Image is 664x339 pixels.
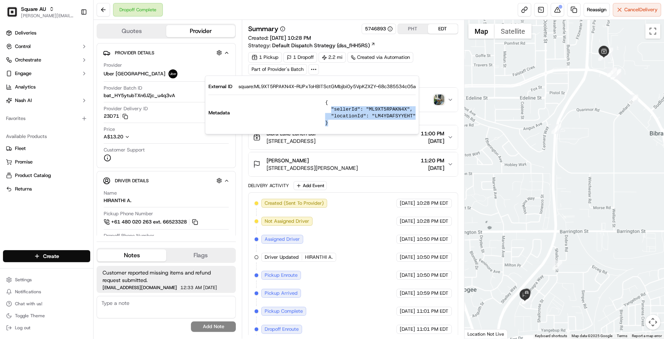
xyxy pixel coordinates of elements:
span: Orchestrate [15,57,41,63]
span: [DATE] [400,326,415,333]
span: Driver Updated [265,254,299,261]
button: Provider [166,25,235,37]
a: Promise [6,159,87,165]
span: [DATE] [400,308,415,315]
div: 5746893 [365,25,393,32]
a: 📗Knowledge Base [4,105,60,119]
button: Notes [97,249,166,261]
span: Dropoff Phone Number [104,232,154,239]
span: Knowledge Base [15,108,57,116]
span: [DATE] [400,290,415,297]
button: Quotes [97,25,166,37]
span: [EMAIL_ADDRESS][DOMAIN_NAME] [103,285,177,290]
button: Chat with us! [3,298,90,309]
div: Strategy: [248,42,375,49]
span: Create [43,252,59,260]
span: Control [15,43,31,50]
button: Reassign [584,3,610,16]
span: 10:50 PM EDT [417,272,448,279]
span: [STREET_ADDRESS] [266,137,316,145]
span: [STREET_ADDRESS][PERSON_NAME] [266,164,358,172]
img: uber-new-logo.jpeg [168,69,177,78]
span: Deliveries [15,30,36,36]
span: [DATE] [400,236,415,243]
span: Fleet [15,145,26,152]
button: Promise [3,156,90,168]
button: [PERSON_NAME][STREET_ADDRESS][PERSON_NAME]11:20 PM[DATE] [249,152,457,176]
span: Promise [15,159,33,165]
span: 11:01 PM EDT [417,308,448,315]
span: 10:28 PM EDT [417,200,448,207]
button: Control [3,40,90,52]
span: 11:00 PM [421,130,444,137]
button: Flags [166,249,235,261]
div: 2.2 mi [319,52,346,63]
span: Provider Delivery ID [104,105,148,112]
span: [DATE] [400,254,415,261]
span: HIRANTHI A. [305,254,333,261]
a: Analytics [3,81,90,93]
span: Cancel Delivery [624,6,658,13]
span: 10:50 PM EDT [417,236,448,243]
button: Map camera controls [645,315,660,330]
button: Fleet [3,142,90,154]
a: Report a map error [632,334,662,338]
button: Square AU [21,5,46,13]
button: Returns [3,183,90,195]
span: Not Assigned Driver [265,218,309,225]
div: Start new chat [25,71,123,79]
span: Pylon [74,127,91,132]
span: Pickup Phone Number [104,210,153,217]
span: Analytics [15,84,36,90]
div: 8 [551,124,561,134]
button: Engage [3,67,90,79]
button: 23D71 [104,113,128,120]
span: External ID [208,83,232,90]
span: [DATE] 10:28 PM [270,34,311,41]
span: 12:33 AM [180,285,202,290]
div: 1 Dropoff [283,52,317,63]
div: Available Products [3,130,90,142]
span: [DATE] [421,164,444,172]
a: Open this area in Google Maps (opens a new window) [466,329,491,339]
span: Nash AI [15,97,32,104]
button: A$13.20 [104,133,170,140]
span: 10:50 PM EDT [417,254,448,261]
span: Map data ©2025 Google [572,334,612,338]
span: API Documentation [71,108,120,116]
button: Settings [3,274,90,285]
span: Notifications [15,289,41,295]
span: bat_HY5ytubTXn6JZjc_u4q3vA [104,92,175,99]
button: Add Event [293,181,327,190]
span: [DATE] [421,137,444,145]
span: Uber [GEOGRAPHIC_DATA] [104,70,165,77]
button: Notifications [3,286,90,297]
span: Log out [15,325,30,331]
span: 10:59 PM EDT [417,290,448,297]
a: Product Catalog [6,172,87,179]
div: We're available if you need us! [25,79,95,85]
span: square:ML9XT5RPAKN4X-RUPxToHBITSctGMbjbi0y5VpKZXZY-68c385534c05a [238,83,416,90]
span: Chat with us! [15,301,42,307]
a: Default Dispatch Strategy (dss_fHH5RS) [272,42,375,49]
span: Customer reported missing items and refund request submitted. [103,269,230,284]
a: Returns [6,186,87,192]
span: +61 480 020 263 ext. 66523328 [111,219,187,225]
button: Toggle Theme [3,310,90,321]
div: HIRANTHI A. [104,197,131,204]
span: Created: [248,34,311,42]
button: Driver Details [103,174,229,187]
img: photo_proof_of_delivery image [434,94,444,105]
button: Nash AI [3,94,90,106]
button: Create [3,250,90,262]
a: Deliveries [3,27,90,39]
span: Assigned Driver [265,236,300,243]
span: Name [104,190,117,196]
a: Fleet [6,145,87,152]
pre: { "sellerId": "ML9XT5RPAKN4X", "locationId": "LM4YDAFSYYEHT" } [325,99,416,126]
button: Toggle fullscreen view [645,24,660,39]
span: 11:01 PM EDT [417,326,448,333]
input: Got a question? Start typing here... [19,48,135,56]
span: Product Catalog [15,172,51,179]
